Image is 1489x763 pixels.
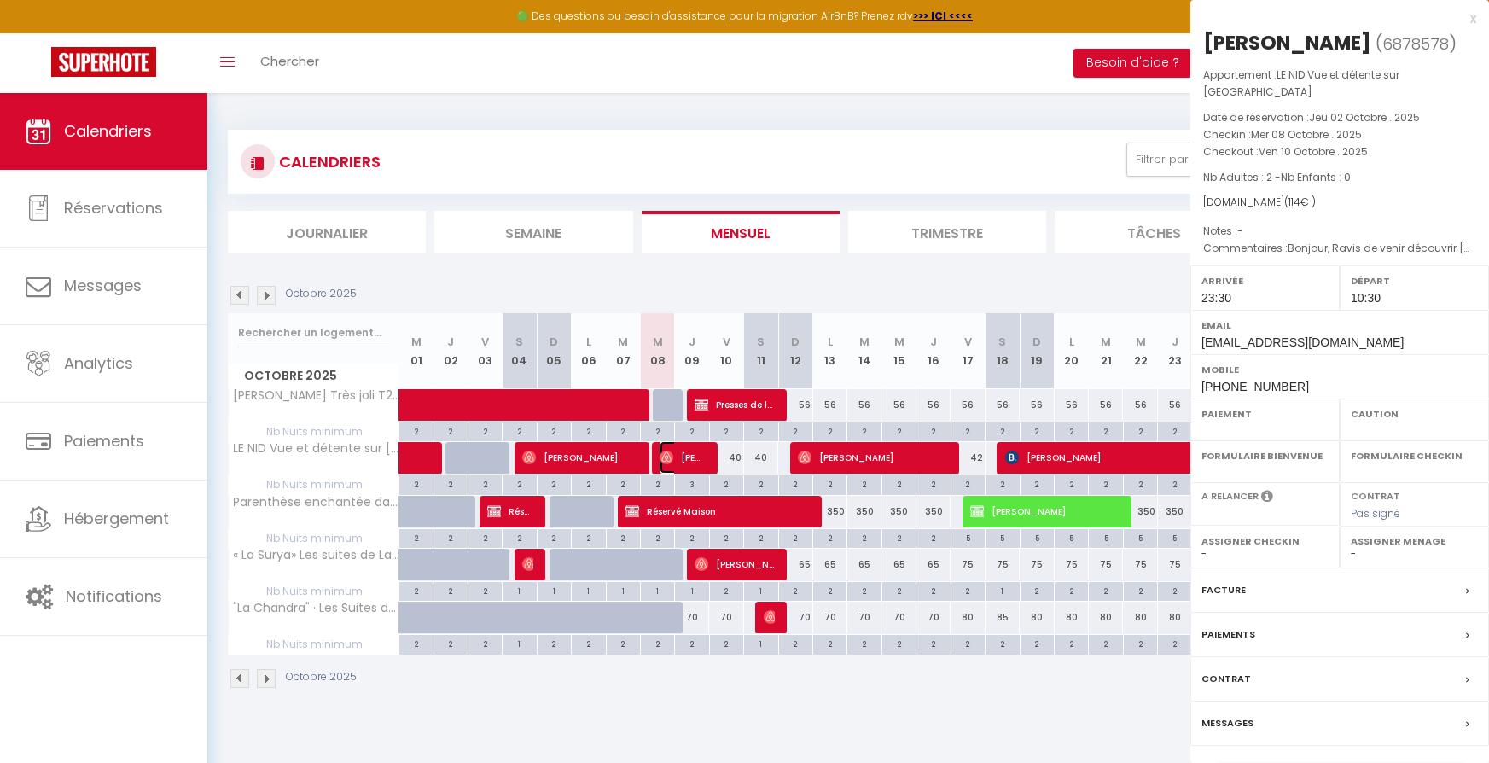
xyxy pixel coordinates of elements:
i: Sélectionner OUI si vous souhaiter envoyer les séquences de messages post-checkout [1261,489,1273,508]
label: Paiements [1201,626,1255,644]
span: Jeu 02 Octobre . 2025 [1309,110,1420,125]
span: Nb Enfants : 0 [1281,170,1351,184]
div: [PERSON_NAME] [1203,29,1371,56]
span: 6878578 [1382,33,1449,55]
span: LE NID Vue et détente sur [GEOGRAPHIC_DATA] [1203,67,1399,99]
span: [EMAIL_ADDRESS][DOMAIN_NAME] [1201,335,1404,349]
p: Appartement : [1203,67,1476,101]
span: ( € ) [1284,195,1316,209]
p: Checkout : [1203,143,1476,160]
span: Nb Adultes : 2 - [1203,170,1351,184]
span: 114 [1288,195,1300,209]
label: Assigner Checkin [1201,533,1329,550]
label: Email [1201,317,1478,334]
p: Notes : [1203,223,1476,240]
label: Arrivée [1201,272,1329,289]
label: Caution [1351,405,1478,422]
span: ( ) [1376,32,1457,55]
span: - [1237,224,1243,238]
span: 10:30 [1351,291,1381,305]
span: Pas signé [1351,506,1400,521]
span: 23:30 [1201,291,1231,305]
label: Contrat [1351,489,1400,500]
p: Checkin : [1203,126,1476,143]
span: Ven 10 Octobre . 2025 [1259,144,1368,159]
label: Messages [1201,714,1253,732]
p: Date de réservation : [1203,109,1476,126]
p: Commentaires : [1203,240,1476,257]
span: [PHONE_NUMBER] [1201,380,1309,393]
span: Mer 08 Octobre . 2025 [1251,127,1362,142]
label: Assigner Menage [1351,533,1478,550]
label: Formulaire Bienvenue [1201,447,1329,464]
label: Facture [1201,581,1246,599]
label: Contrat [1201,670,1251,688]
label: Paiement [1201,405,1329,422]
div: x [1190,9,1476,29]
label: Départ [1351,272,1478,289]
label: A relancer [1201,489,1259,504]
div: [DOMAIN_NAME] [1203,195,1476,211]
label: Formulaire Checkin [1351,447,1478,464]
label: Mobile [1201,361,1478,378]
